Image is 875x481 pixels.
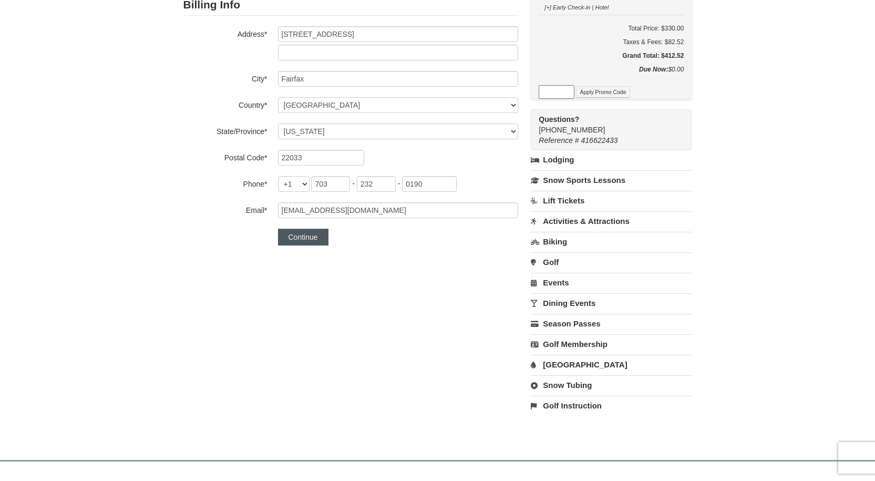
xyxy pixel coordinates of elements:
[539,64,684,85] div: $0.00
[278,71,518,87] input: City
[278,26,518,42] input: Billing Info
[539,114,673,134] span: [PHONE_NUMBER]
[539,136,579,145] span: Reference #
[531,150,692,169] a: Lodging
[639,66,668,73] strong: Due Now:
[539,50,684,61] h5: Grand Total: $412.52
[278,150,364,166] input: Postal Code
[357,176,396,192] input: xxx
[531,170,692,190] a: Snow Sports Lessons
[531,273,692,292] a: Events
[531,232,692,251] a: Biking
[183,124,267,137] label: State/Province*
[531,375,692,395] a: Snow Tubing
[531,355,692,374] a: [GEOGRAPHIC_DATA]
[539,37,684,47] div: Taxes & Fees: $82.52
[539,23,684,34] h6: Total Price: $330.00
[183,26,267,39] label: Address*
[183,176,267,189] label: Phone*
[352,179,355,188] span: -
[531,191,692,210] a: Lift Tickets
[539,115,579,124] strong: Questions?
[183,150,267,163] label: Postal Code*
[311,176,350,192] input: xxx
[402,176,457,192] input: xxxx
[531,252,692,272] a: Golf
[581,136,618,145] span: 416622433
[278,229,328,245] button: Continue
[183,202,267,216] label: Email*
[398,179,400,188] span: -
[531,211,692,231] a: Activities & Attractions
[531,334,692,354] a: Golf Membership
[531,293,692,313] a: Dining Events
[278,202,518,218] input: Email
[531,396,692,415] a: Golf Instruction
[576,86,630,98] button: Apply Promo Code
[183,71,267,84] label: City*
[183,97,267,110] label: Country*
[531,314,692,333] a: Season Passes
